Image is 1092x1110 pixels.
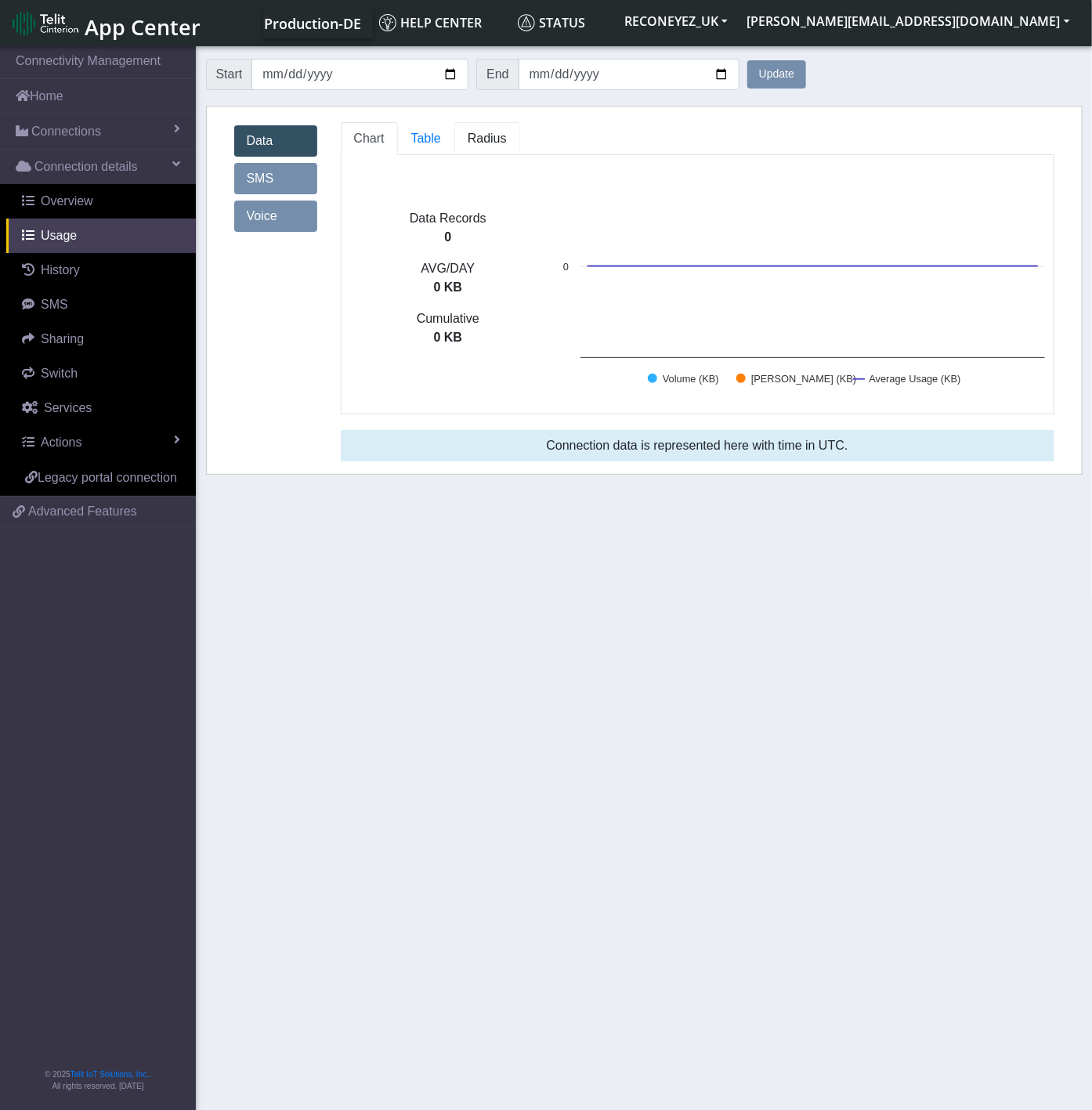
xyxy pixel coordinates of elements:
[41,436,81,449] span: Actions
[342,259,555,278] p: AVG/DAY
[6,322,196,356] a: Sharing
[263,7,360,38] a: Your current platform instance
[411,132,441,145] span: Table
[206,59,253,90] span: Start
[234,163,317,194] a: SMS
[6,425,196,460] a: Actions
[342,328,555,347] p: 0 KB
[6,184,196,219] a: Overview
[38,471,177,484] span: Legacy portal connection
[518,14,535,31] img: status.svg
[615,7,737,35] button: RECONEYEZ_UK
[6,287,196,322] a: SMS
[264,14,361,33] span: Production-DE
[342,309,555,328] p: Cumulative
[663,373,719,385] text: Volume (KB)
[31,122,101,141] span: Connections
[342,209,555,228] p: Data Records
[512,7,615,38] a: Status
[563,261,569,273] text: 0
[342,228,555,247] p: 0
[41,332,84,345] span: Sharing
[737,7,1079,35] button: [PERSON_NAME][EMAIL_ADDRESS][DOMAIN_NAME]
[71,1070,149,1079] a: Telit IoT Solutions, Inc.
[44,401,92,414] span: Services
[34,157,138,176] span: Connection details
[41,194,93,208] span: Overview
[354,132,385,145] span: Chart
[870,373,961,385] text: Average Usage (KB)
[6,253,196,287] a: History
[85,13,201,42] span: App Center
[518,14,585,31] span: Status
[41,229,77,242] span: Usage
[13,11,78,36] img: logo-telit-cinterion-gw-new.png
[468,132,507,145] span: Radius
[379,14,482,31] span: Help center
[6,219,196,253] a: Usage
[6,356,196,391] a: Switch
[341,122,1054,155] ul: Tabs
[379,14,396,31] img: knowledge.svg
[234,201,317,232] a: Voice
[373,7,512,38] a: Help center
[751,373,856,385] text: [PERSON_NAME] (KB)
[6,391,196,425] a: Services
[342,278,555,297] p: 0 KB
[13,6,198,40] a: App Center
[476,59,519,90] span: End
[41,263,80,277] span: History
[28,502,137,521] span: Advanced Features
[234,125,317,157] a: Data
[747,60,806,89] button: Update
[341,430,1054,461] div: Connection data is represented here with time in UTC.
[41,367,78,380] span: Switch
[41,298,68,311] span: SMS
